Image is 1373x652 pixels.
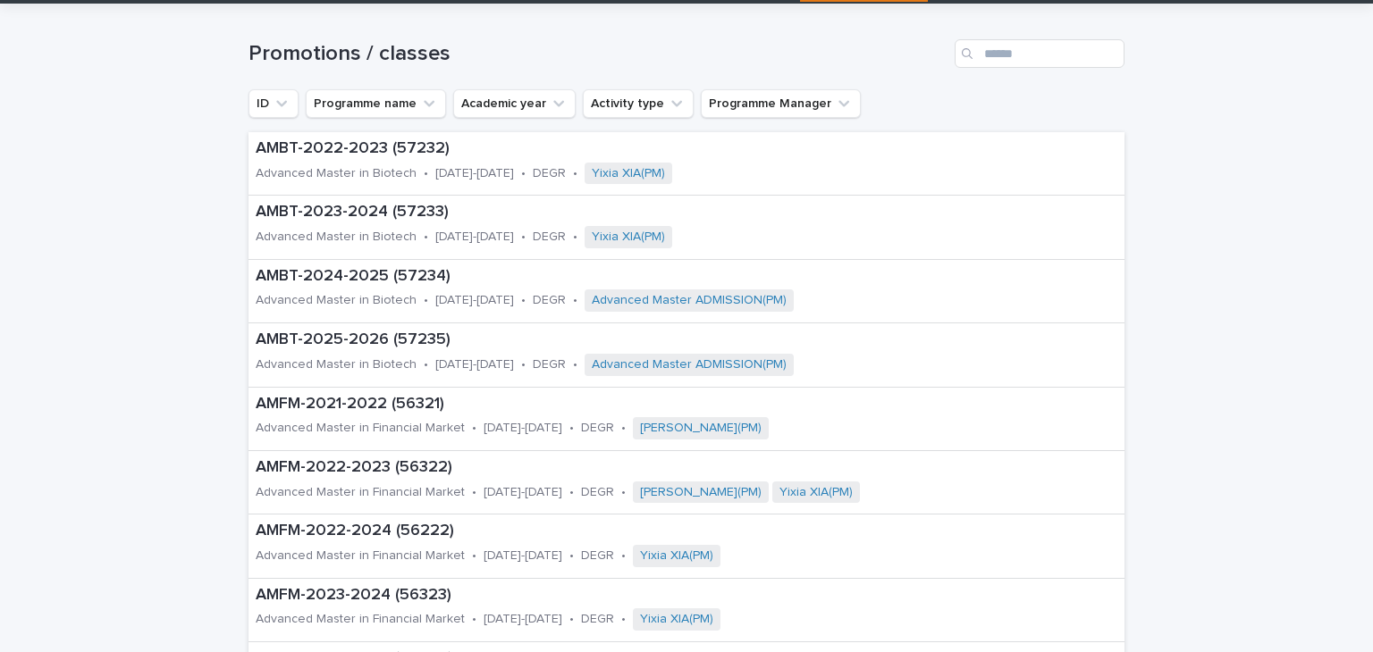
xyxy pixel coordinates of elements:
[621,485,626,500] p: •
[592,357,787,372] a: Advanced Master ADMISSION(PM)
[621,548,626,564] p: •
[256,522,922,541] p: AMFM-2022-2024 (56222)
[533,293,566,308] p: DEGR
[573,166,577,181] p: •
[256,548,465,564] p: Advanced Master in Financial Market
[521,357,526,372] p: •
[533,357,566,372] p: DEGR
[256,330,992,350] p: AMBT-2025-2026 (57235)
[248,260,1125,323] a: AMBT-2024-2025 (57234)Advanced Master in Biotech•[DATE]-[DATE]•DEGR•Advanced Master ADMISSION(PM)
[640,421,762,436] a: [PERSON_NAME](PM)
[472,612,476,627] p: •
[533,166,566,181] p: DEGR
[569,612,574,627] p: •
[248,132,1125,196] a: AMBT-2022-2023 (57232)Advanced Master in Biotech•[DATE]-[DATE]•DEGR•Yixia XIA(PM)
[472,548,476,564] p: •
[256,458,1060,478] p: AMFM-2022-2023 (56322)
[583,89,694,118] button: Activity type
[256,612,465,627] p: Advanced Master in Financial Market
[256,586,920,606] p: AMFM-2023-2024 (56323)
[256,357,417,372] p: Advanced Master in Biotech
[640,612,713,627] a: Yixia XIA(PM)
[306,89,446,118] button: Programme name
[248,41,948,67] h1: Promotions / classes
[424,357,428,372] p: •
[248,196,1125,259] a: AMBT-2023-2024 (57233)Advanced Master in Biotech•[DATE]-[DATE]•DEGR•Yixia XIA(PM)
[256,230,417,245] p: Advanced Master in Biotech
[435,166,514,181] p: [DATE]-[DATE]
[256,203,869,222] p: AMBT-2023-2024 (57233)
[256,139,870,159] p: AMBT-2022-2023 (57232)
[435,230,514,245] p: [DATE]-[DATE]
[484,485,562,500] p: [DATE]-[DATE]
[533,230,566,245] p: DEGR
[621,421,626,436] p: •
[248,579,1125,642] a: AMFM-2023-2024 (56323)Advanced Master in Financial Market•[DATE]-[DATE]•DEGR•Yixia XIA(PM)
[701,89,861,118] button: Programme Manager
[569,485,574,500] p: •
[472,485,476,500] p: •
[484,548,562,564] p: [DATE]-[DATE]
[424,166,428,181] p: •
[435,293,514,308] p: [DATE]-[DATE]
[521,230,526,245] p: •
[472,421,476,436] p: •
[779,485,853,500] a: Yixia XIA(PM)
[955,39,1125,68] input: Search
[640,485,762,500] a: [PERSON_NAME](PM)
[581,612,614,627] p: DEGR
[248,323,1125,387] a: AMBT-2025-2026 (57235)Advanced Master in Biotech•[DATE]-[DATE]•DEGR•Advanced Master ADMISSION(PM)
[256,293,417,308] p: Advanced Master in Biotech
[592,166,665,181] a: Yixia XIA(PM)
[484,421,562,436] p: [DATE]-[DATE]
[248,451,1125,514] a: AMFM-2022-2023 (56322)Advanced Master in Financial Market•[DATE]-[DATE]•DEGR•[PERSON_NAME](PM) Yi...
[569,548,574,564] p: •
[581,421,614,436] p: DEGR
[424,230,428,245] p: •
[248,514,1125,578] a: AMFM-2022-2024 (56222)Advanced Master in Financial Market•[DATE]-[DATE]•DEGR•Yixia XIA(PM)
[569,421,574,436] p: •
[484,612,562,627] p: [DATE]-[DATE]
[592,293,787,308] a: Advanced Master ADMISSION(PM)
[256,485,465,500] p: Advanced Master in Financial Market
[640,548,713,564] a: Yixia XIA(PM)
[424,293,428,308] p: •
[256,267,992,287] p: AMBT-2024-2025 (57234)
[256,166,417,181] p: Advanced Master in Biotech
[581,548,614,564] p: DEGR
[248,388,1125,451] a: AMFM-2021-2022 (56321)Advanced Master in Financial Market•[DATE]-[DATE]•DEGR•[PERSON_NAME](PM)
[521,166,526,181] p: •
[256,421,465,436] p: Advanced Master in Financial Market
[621,612,626,627] p: •
[521,293,526,308] p: •
[592,230,665,245] a: Yixia XIA(PM)
[256,395,961,414] p: AMFM-2021-2022 (56321)
[581,485,614,500] p: DEGR
[248,89,299,118] button: ID
[435,357,514,372] p: [DATE]-[DATE]
[573,357,577,372] p: •
[453,89,576,118] button: Academic year
[573,230,577,245] p: •
[573,293,577,308] p: •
